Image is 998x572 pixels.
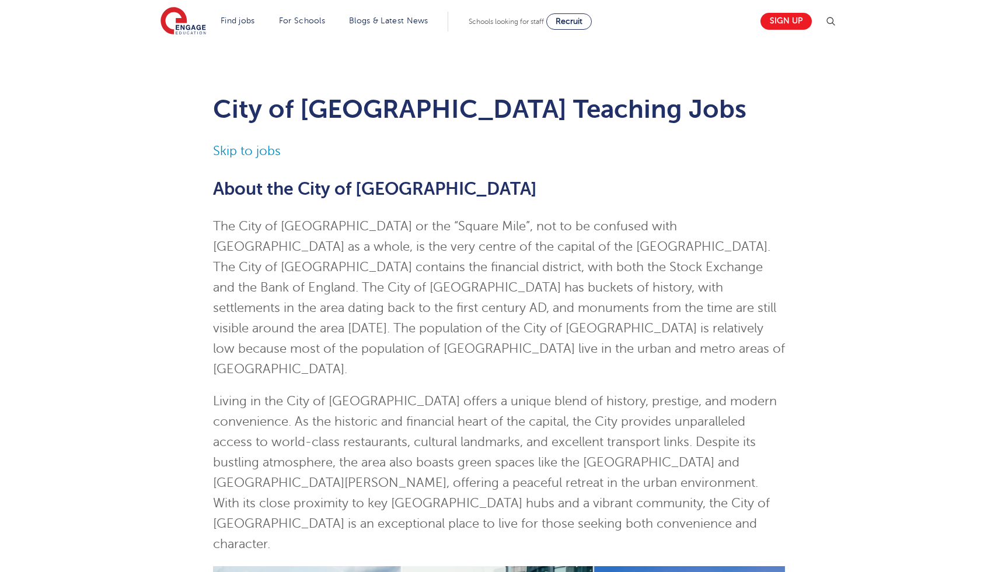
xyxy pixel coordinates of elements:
p: Living in the City of [GEOGRAPHIC_DATA] offers a unique blend of history, prestige, and modern co... [213,391,786,555]
span: Recruit [556,17,582,26]
a: Sign up [760,13,812,30]
span: Schools looking for staff [469,17,544,26]
a: For Schools [279,16,325,25]
img: Engage Education [160,7,206,36]
a: Recruit [546,13,592,30]
a: Blogs & Latest News [349,16,428,25]
h2: About the City of [GEOGRAPHIC_DATA] [213,179,786,199]
h1: City of [GEOGRAPHIC_DATA] Teaching Jobs [213,94,786,124]
p: The City of [GEOGRAPHIC_DATA] or the “Square Mile”, not to be confused with [GEOGRAPHIC_DATA] as ... [213,216,786,380]
a: Find jobs [221,16,255,25]
a: Skip to jobs [213,144,281,158]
